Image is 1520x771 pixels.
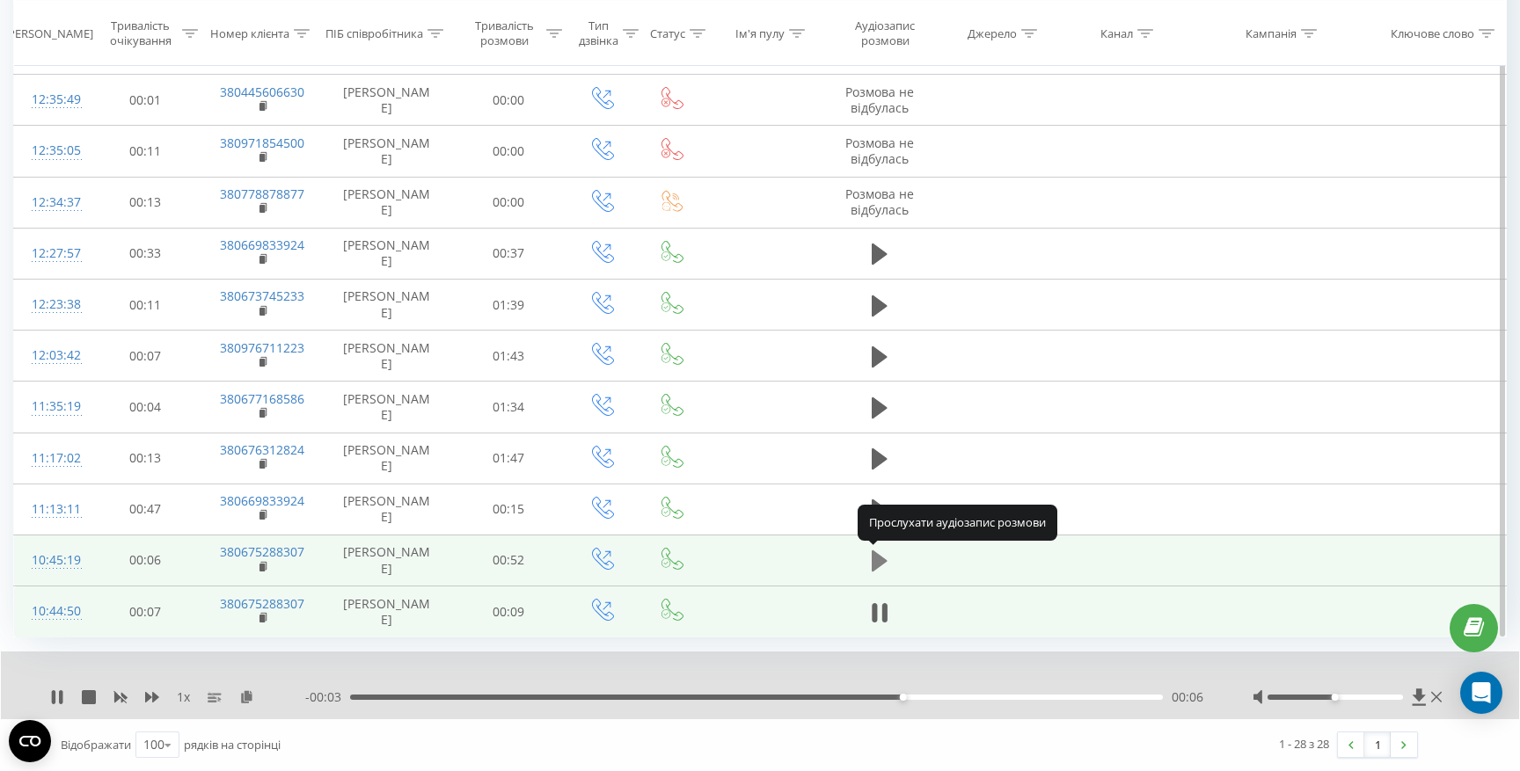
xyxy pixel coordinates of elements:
[220,135,304,151] a: 380971854500
[184,737,281,753] span: рядків на сторінці
[220,84,304,100] a: 380445606630
[220,339,304,356] a: 380976711223
[1172,688,1203,706] span: 00:06
[220,236,304,253] a: 380669833924
[32,492,69,527] div: 11:13:11
[220,441,304,458] a: 380676312824
[451,177,566,228] td: 00:00
[325,25,423,40] div: ПІБ співробітника
[735,25,785,40] div: Ім'я пулу
[177,688,190,706] span: 1 x
[467,18,542,48] div: Тривалість розмови
[845,84,914,116] span: Розмова не відбулась
[220,185,304,202] a: 380778878877
[87,228,202,279] td: 00:33
[1279,735,1329,753] div: 1 - 28 з 28
[451,280,566,331] td: 01:39
[451,433,566,484] td: 01:47
[87,331,202,382] td: 00:07
[579,18,618,48] div: Тип дзвінка
[840,18,931,48] div: Аудіозапис розмови
[1100,25,1133,40] div: Канал
[32,594,69,629] div: 10:44:50
[87,433,202,484] td: 00:13
[451,535,566,586] td: 00:52
[32,185,69,220] div: 12:34:37
[32,83,69,117] div: 12:35:49
[322,586,451,637] td: [PERSON_NAME]
[968,25,1017,40] div: Джерело
[322,126,451,177] td: [PERSON_NAME]
[900,694,907,701] div: Accessibility label
[32,543,69,578] div: 10:45:19
[87,484,202,535] td: 00:47
[322,382,451,433] td: [PERSON_NAME]
[87,382,202,433] td: 00:04
[9,720,51,762] button: Open CMP widget
[87,177,202,228] td: 00:13
[4,25,93,40] div: [PERSON_NAME]
[143,736,164,753] div: 100
[322,228,451,279] td: [PERSON_NAME]
[32,441,69,476] div: 11:17:02
[322,331,451,382] td: [PERSON_NAME]
[87,280,202,331] td: 00:11
[87,535,202,586] td: 00:06
[220,492,304,509] a: 380669833924
[322,75,451,126] td: [PERSON_NAME]
[858,505,1057,540] div: Прослухати аудіозапис розмови
[32,236,69,271] div: 12:27:57
[451,484,566,535] td: 00:15
[32,389,69,424] div: 11:35:19
[103,18,178,48] div: Тривалість очікування
[32,134,69,168] div: 12:35:05
[32,287,69,322] div: 12:23:38
[451,75,566,126] td: 00:00
[322,484,451,535] td: [PERSON_NAME]
[220,595,304,612] a: 380675288307
[1391,25,1474,40] div: Ключове слово
[61,737,131,753] span: Відображати
[1246,25,1297,40] div: Кампанія
[650,25,685,40] div: Статус
[1460,672,1502,714] div: Open Intercom Messenger
[322,535,451,586] td: [PERSON_NAME]
[845,185,914,218] span: Розмова не відбулась
[1364,732,1391,757] a: 1
[845,135,914,167] span: Розмова не відбулась
[322,177,451,228] td: [PERSON_NAME]
[32,338,69,373] div: 12:03:42
[322,433,451,484] td: [PERSON_NAME]
[1332,694,1339,701] div: Accessibility label
[451,586,566,637] td: 00:09
[322,280,451,331] td: [PERSON_NAME]
[220,543,304,560] a: 380675288307
[451,126,566,177] td: 00:00
[220,287,304,304] a: 380673745233
[305,688,350,706] span: - 00:03
[220,390,304,407] a: 380677168586
[87,586,202,637] td: 00:07
[210,25,289,40] div: Номер клієнта
[451,382,566,433] td: 01:34
[87,75,202,126] td: 00:01
[451,228,566,279] td: 00:37
[87,126,202,177] td: 00:11
[451,331,566,382] td: 01:43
